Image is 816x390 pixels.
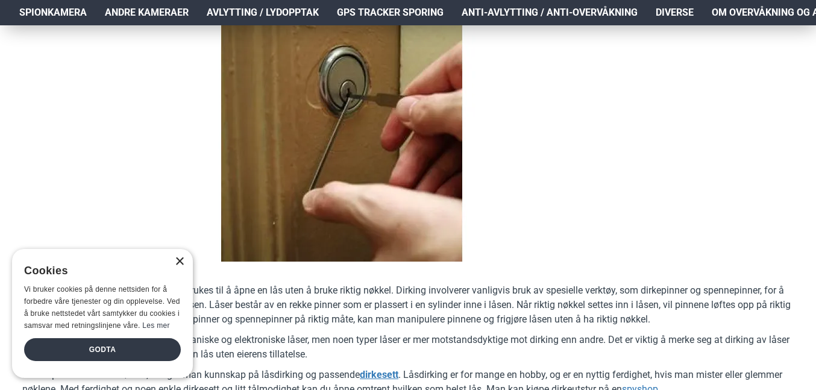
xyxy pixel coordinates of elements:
[105,5,189,20] span: Andre kameraer
[22,20,661,262] img: Hvordan dirke opp lås
[24,338,181,361] div: Godta
[462,5,638,20] span: Anti-avlytting / Anti-overvåkning
[656,5,694,20] span: Diverse
[360,368,398,382] a: dirkesett
[19,5,87,20] span: Spionkamera
[360,369,398,380] u: dirkesett
[22,283,794,327] p: Dirking av låser er en teknikk som kan brukes til å åpne en lås uten å bruke riktig nøkkel. Dirki...
[337,5,444,20] span: GPS Tracker Sporing
[24,285,180,329] span: Vi bruker cookies på denne nettsiden for å forbedre våre tjenester og din opplevelse. Ved å bruke...
[142,321,169,330] a: Les mer, opens a new window
[207,5,319,20] span: Avlytting / Lydopptak
[24,258,173,284] div: Cookies
[175,257,184,266] div: Close
[22,333,794,362] p: Dirking av låser kan brukes til både mekaniske og elektroniske låser, men noen typer låser er mer...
